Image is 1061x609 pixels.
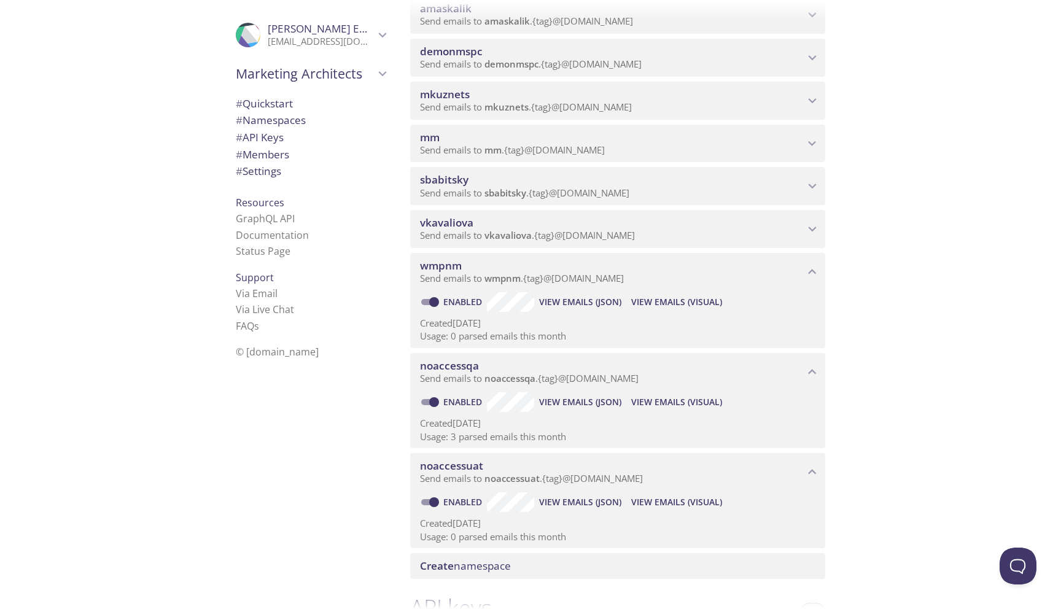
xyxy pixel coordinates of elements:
span: Send emails to . {tag} @[DOMAIN_NAME] [420,15,633,27]
div: sbabitsky namespace [410,167,825,205]
span: # [236,113,243,127]
div: vkavaliova namespace [410,210,825,248]
div: Team Settings [226,163,395,180]
span: s [254,319,259,333]
a: Enabled [441,296,487,308]
span: Settings [236,164,281,178]
div: Create namespace [410,553,825,579]
span: Members [236,147,289,161]
span: Resources [236,196,284,209]
iframe: Help Scout Beacon - Open [1000,548,1036,584]
span: View Emails (JSON) [539,395,621,409]
span: API Keys [236,130,284,144]
a: Status Page [236,244,290,258]
div: mkuznets namespace [410,82,825,120]
div: Members [226,146,395,163]
button: View Emails (Visual) [626,492,727,512]
span: sbabitsky [420,173,468,187]
button: View Emails (Visual) [626,392,727,412]
button: View Emails (JSON) [534,392,626,412]
span: mm [420,130,440,144]
span: Send emails to . {tag} @[DOMAIN_NAME] [420,101,632,113]
div: API Keys [226,129,395,146]
span: Send emails to . {tag} @[DOMAIN_NAME] [420,472,643,484]
span: # [236,130,243,144]
div: noaccessuat namespace [410,453,825,491]
span: # [236,96,243,111]
button: View Emails (Visual) [626,292,727,312]
span: Send emails to . {tag} @[DOMAIN_NAME] [420,272,624,284]
span: Send emails to . {tag} @[DOMAIN_NAME] [420,58,642,70]
p: Usage: 0 parsed emails this month [420,530,815,543]
a: GraphQL API [236,212,295,225]
span: Marketing Architects [236,65,375,82]
span: namespace [420,559,511,573]
p: Usage: 0 parsed emails this month [420,330,815,343]
div: Dmitrii Emelianenko [226,15,395,55]
span: mkuznets [420,87,470,101]
a: Enabled [441,496,487,508]
div: noaccessqa namespace [410,353,825,391]
span: # [236,147,243,161]
span: Support [236,271,274,284]
span: noaccessqa [484,372,535,384]
div: mm namespace [410,125,825,163]
span: Send emails to . {tag} @[DOMAIN_NAME] [420,229,635,241]
span: noaccessuat [484,472,540,484]
p: Usage: 3 parsed emails this month [420,430,815,443]
span: vkavaliova [484,229,532,241]
span: sbabitsky [484,187,526,199]
span: demonmspc [484,58,538,70]
span: View Emails (Visual) [631,395,722,409]
span: [PERSON_NAME] Emelianenko [268,21,418,36]
div: Quickstart [226,95,395,112]
p: Created [DATE] [420,517,815,530]
p: Created [DATE] [420,417,815,430]
div: wmpnm namespace [410,253,825,291]
p: Created [DATE] [420,317,815,330]
a: Documentation [236,228,309,242]
div: Marketing Architects [226,58,395,90]
span: Namespaces [236,113,306,127]
span: Send emails to . {tag} @[DOMAIN_NAME] [420,144,605,156]
a: FAQ [236,319,259,333]
span: mm [484,144,502,156]
span: Quickstart [236,96,293,111]
span: View Emails (Visual) [631,495,722,510]
span: wmpnm [420,258,462,273]
a: Enabled [441,396,487,408]
span: wmpnm [484,272,521,284]
div: demonmspc namespace [410,39,825,77]
span: © [DOMAIN_NAME] [236,345,319,359]
button: View Emails (JSON) [534,292,626,312]
span: mkuznets [484,101,529,113]
span: Send emails to . {tag} @[DOMAIN_NAME] [420,372,639,384]
div: Namespaces [226,112,395,129]
span: vkavaliova [420,215,473,230]
button: View Emails (JSON) [534,492,626,512]
span: noaccessuat [420,459,483,473]
p: [EMAIL_ADDRESS][DOMAIN_NAME] [268,36,375,48]
span: View Emails (JSON) [539,495,621,510]
span: View Emails (JSON) [539,295,621,309]
span: demonmspc [420,44,483,58]
span: noaccessqa [420,359,479,373]
span: # [236,164,243,178]
span: Send emails to . {tag} @[DOMAIN_NAME] [420,187,629,199]
a: Via Email [236,287,278,300]
a: Via Live Chat [236,303,294,316]
span: View Emails (Visual) [631,295,722,309]
span: Create [420,559,454,573]
span: amaskalik [484,15,530,27]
